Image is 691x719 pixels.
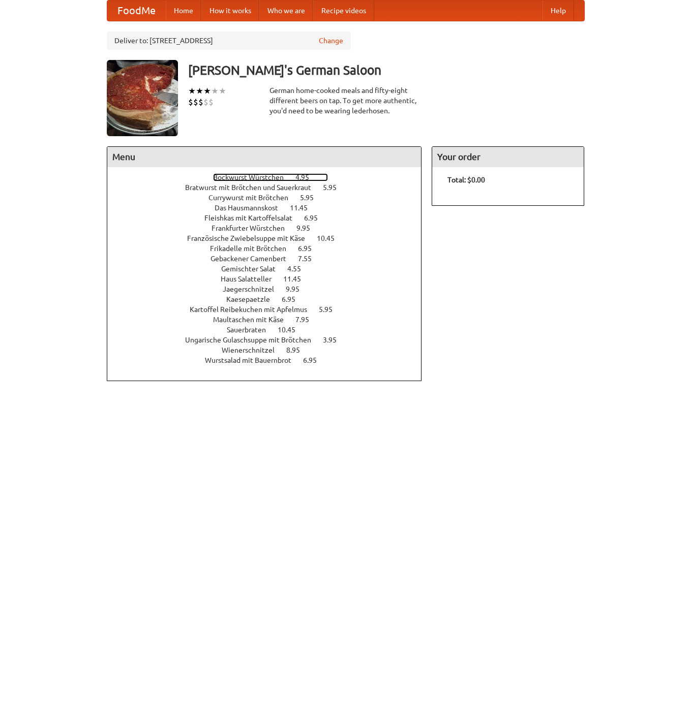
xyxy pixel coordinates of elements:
a: Kartoffel Reibekuchen mit Apfelmus 5.95 [190,305,351,314]
a: Jaegerschnitzel 9.95 [223,285,318,293]
span: Currywurst mit Brötchen [208,194,298,202]
a: Help [543,1,574,21]
span: Haus Salatteller [221,275,282,283]
div: Deliver to: [STREET_ADDRESS] [107,32,351,50]
a: Who we are [259,1,313,21]
a: Fleishkas mit Kartoffelsalat 6.95 [204,214,337,222]
span: 9.95 [286,285,310,293]
li: ★ [203,85,211,97]
span: Jaegerschnitzel [223,285,284,293]
a: Currywurst mit Brötchen 5.95 [208,194,333,202]
a: Bockwurst Würstchen 4.95 [213,173,328,181]
a: Recipe videos [313,1,374,21]
span: Frikadelle mit Brötchen [210,244,296,253]
span: 11.45 [290,204,318,212]
a: Kaesepaetzle 6.95 [226,295,314,303]
li: $ [193,97,198,108]
span: Sauerbraten [227,326,276,334]
a: Wurstsalad mit Bauernbrot 6.95 [205,356,336,364]
a: Home [166,1,201,21]
b: Total: $0.00 [447,176,485,184]
span: Bockwurst Würstchen [213,173,294,181]
a: Maultaschen mit Käse 7.95 [213,316,328,324]
span: 11.45 [283,275,311,283]
span: 10.45 [317,234,345,242]
span: 5.95 [323,183,347,192]
span: Gemischter Salat [221,265,286,273]
span: Bratwurst mit Brötchen und Sauerkraut [185,183,321,192]
span: 7.55 [298,255,322,263]
span: 4.95 [295,173,319,181]
span: Frankfurter Würstchen [212,224,295,232]
a: Französische Zwiebelsuppe mit Käse 10.45 [187,234,353,242]
a: FoodMe [107,1,166,21]
li: ★ [219,85,226,97]
span: 6.95 [303,356,327,364]
li: $ [198,97,203,108]
a: Bratwurst mit Brötchen und Sauerkraut 5.95 [185,183,355,192]
li: $ [188,97,193,108]
a: Wienerschnitzel 8.95 [222,346,319,354]
span: Wienerschnitzel [222,346,285,354]
span: Wurstsalad mit Bauernbrot [205,356,302,364]
span: Maultaschen mit Käse [213,316,294,324]
li: $ [203,97,208,108]
a: Gebackener Camenbert 7.55 [211,255,331,263]
span: Das Hausmannskost [215,204,288,212]
a: Change [319,36,343,46]
span: 10.45 [278,326,306,334]
div: German home-cooked meals and fifty-eight different beers on tap. To get more authentic, you'd nee... [269,85,422,116]
span: 6.95 [304,214,328,222]
li: ★ [188,85,196,97]
h4: Menu [107,147,422,167]
span: 8.95 [286,346,310,354]
a: How it works [201,1,259,21]
a: Haus Salatteller 11.45 [221,275,320,283]
h4: Your order [432,147,584,167]
span: 6.95 [282,295,306,303]
span: 3.95 [323,336,347,344]
span: 9.95 [296,224,320,232]
li: $ [208,97,214,108]
span: Kaesepaetzle [226,295,280,303]
a: Sauerbraten 10.45 [227,326,314,334]
li: ★ [196,85,203,97]
a: Gemischter Salat 4.55 [221,265,320,273]
span: 5.95 [300,194,324,202]
span: Kartoffel Reibekuchen mit Apfelmus [190,305,317,314]
a: Das Hausmannskost 11.45 [215,204,326,212]
span: 4.55 [287,265,311,273]
li: ★ [211,85,219,97]
a: Frankfurter Würstchen 9.95 [212,224,329,232]
span: Fleishkas mit Kartoffelsalat [204,214,303,222]
span: 7.95 [295,316,319,324]
span: 6.95 [298,244,322,253]
img: angular.jpg [107,60,178,136]
a: Frikadelle mit Brötchen 6.95 [210,244,331,253]
a: Ungarische Gulaschsuppe mit Brötchen 3.95 [185,336,355,344]
span: 5.95 [319,305,343,314]
h3: [PERSON_NAME]'s German Saloon [188,60,585,80]
span: Gebackener Camenbert [211,255,296,263]
span: Französische Zwiebelsuppe mit Käse [187,234,315,242]
span: Ungarische Gulaschsuppe mit Brötchen [185,336,321,344]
